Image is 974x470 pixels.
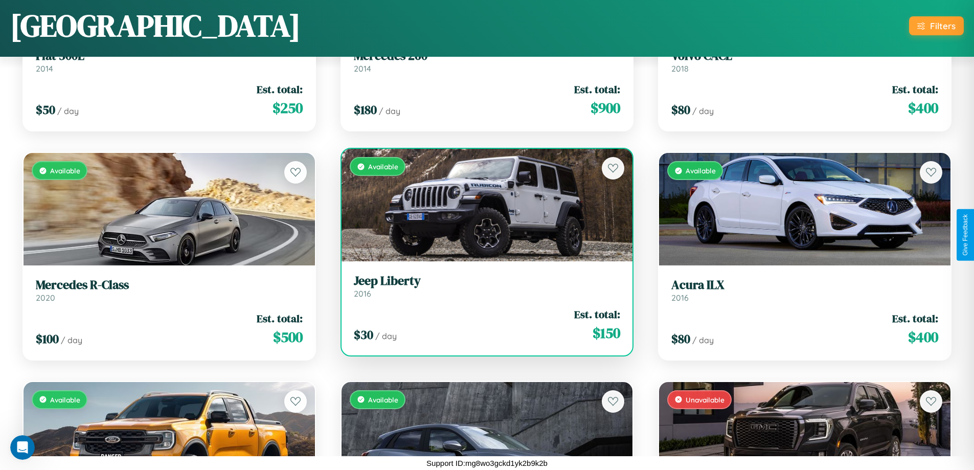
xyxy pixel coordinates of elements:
span: Est. total: [574,307,620,322]
span: / day [692,106,714,116]
span: Est. total: [892,82,938,97]
span: 2014 [354,63,371,74]
a: Mercedes R-Class2020 [36,278,303,303]
iframe: Intercom live chat [10,435,35,460]
h3: Mercedes R-Class [36,278,303,293]
span: 2016 [671,293,689,303]
span: Available [50,395,80,404]
span: Available [50,166,80,175]
span: $ 900 [591,98,620,118]
p: Support ID: mg8wo3gckd1yk2b9k2b [426,456,548,470]
span: / day [375,331,397,341]
span: 2016 [354,288,371,299]
span: / day [692,335,714,345]
span: Est. total: [574,82,620,97]
span: / day [61,335,82,345]
span: $ 250 [273,98,303,118]
span: $ 50 [36,101,55,118]
a: Mercedes 2602014 [354,49,621,74]
span: 2018 [671,63,689,74]
span: Unavailable [686,395,724,404]
span: $ 80 [671,330,690,347]
span: / day [379,106,400,116]
span: Available [686,166,716,175]
a: Fiat 500L2014 [36,49,303,74]
span: $ 500 [273,327,303,347]
h3: Jeep Liberty [354,274,621,288]
span: $ 400 [908,327,938,347]
span: / day [57,106,79,116]
div: Filters [930,20,956,31]
a: Jeep Liberty2016 [354,274,621,299]
span: 2014 [36,63,53,74]
span: Est. total: [892,311,938,326]
span: $ 80 [671,101,690,118]
span: Available [368,395,398,404]
a: Acura ILX2016 [671,278,938,303]
span: $ 30 [354,326,373,343]
div: Give Feedback [962,214,969,256]
span: $ 100 [36,330,59,347]
span: 2020 [36,293,55,303]
span: $ 180 [354,101,377,118]
span: Est. total: [257,311,303,326]
span: Available [368,162,398,171]
h1: [GEOGRAPHIC_DATA] [10,5,301,47]
button: Filters [909,16,964,35]
span: $ 150 [593,323,620,343]
span: $ 400 [908,98,938,118]
h3: Acura ILX [671,278,938,293]
a: Volvo CACL2018 [671,49,938,74]
span: Est. total: [257,82,303,97]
